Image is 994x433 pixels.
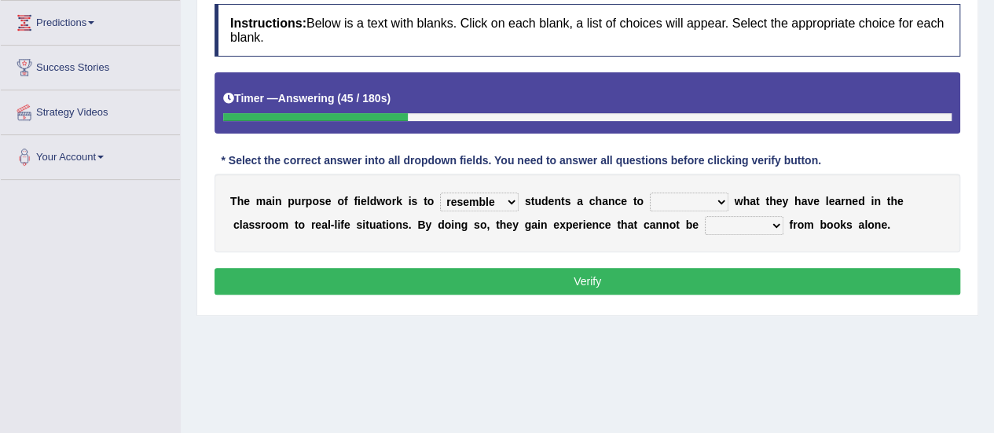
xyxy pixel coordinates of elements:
[424,195,427,207] b: t
[325,195,332,207] b: e
[864,218,867,231] b: l
[621,218,628,231] b: h
[845,195,853,207] b: n
[525,195,531,207] b: s
[564,195,570,207] b: s
[331,218,335,231] b: -
[376,218,382,231] b: a
[315,218,321,231] b: e
[897,195,904,207] b: e
[858,218,864,231] b: a
[272,195,275,207] b: i
[438,218,445,231] b: d
[256,195,266,207] b: m
[301,195,305,207] b: r
[295,195,302,207] b: u
[334,218,337,231] b: l
[328,218,331,231] b: l
[215,4,960,57] h4: Below is a text with blanks. Click on each blank, a list of choices will appear. Select the appro...
[512,218,519,231] b: y
[627,218,633,231] b: a
[599,218,605,231] b: c
[585,218,592,231] b: e
[474,218,480,231] b: s
[797,218,804,231] b: o
[506,218,512,231] b: e
[311,218,315,231] b: r
[614,195,621,207] b: c
[340,218,344,231] b: f
[605,218,611,231] b: e
[298,218,305,231] b: o
[858,195,865,207] b: d
[344,195,348,207] b: f
[387,92,391,105] b: )
[750,195,756,207] b: a
[261,218,265,231] b: r
[577,195,583,207] b: a
[743,195,750,207] b: h
[559,218,566,231] b: x
[886,195,890,207] b: t
[312,195,319,207] b: o
[525,218,532,231] b: g
[782,195,788,207] b: y
[875,218,882,231] b: n
[589,195,596,207] b: c
[834,195,841,207] b: a
[804,218,813,231] b: m
[243,218,249,231] b: a
[265,218,272,231] b: o
[827,218,834,231] b: o
[445,218,452,231] b: o
[237,195,244,207] b: h
[685,218,692,231] b: b
[409,218,412,231] b: .
[662,218,669,231] b: n
[266,195,272,207] b: a
[840,218,846,231] b: k
[341,92,387,105] b: 45 / 180s
[789,218,793,231] b: f
[633,195,637,207] b: t
[813,195,820,207] b: e
[362,218,365,231] b: i
[692,218,699,231] b: e
[223,93,391,105] h5: Timer —
[367,195,370,207] b: l
[649,218,655,231] b: a
[617,218,621,231] b: t
[279,218,288,231] b: m
[572,218,578,231] b: e
[402,218,409,231] b: s
[354,195,358,207] b: f
[337,195,344,207] b: o
[531,195,535,207] b: t
[319,195,325,207] b: s
[392,195,396,207] b: r
[541,218,548,231] b: n
[288,195,295,207] b: p
[807,195,813,207] b: v
[255,218,261,231] b: s
[425,218,431,231] b: y
[595,195,602,207] b: h
[554,195,561,207] b: n
[756,195,760,207] b: t
[561,195,565,207] b: t
[356,218,362,231] b: s
[385,195,392,207] b: o
[531,218,537,231] b: a
[344,218,350,231] b: e
[370,195,377,207] b: d
[592,218,599,231] b: n
[578,218,582,231] b: r
[1,46,180,85] a: Success Stories
[583,218,586,231] b: i
[765,195,769,207] b: t
[676,218,680,231] b: t
[409,195,412,207] b: i
[820,218,827,231] b: b
[735,195,743,207] b: w
[382,218,386,231] b: t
